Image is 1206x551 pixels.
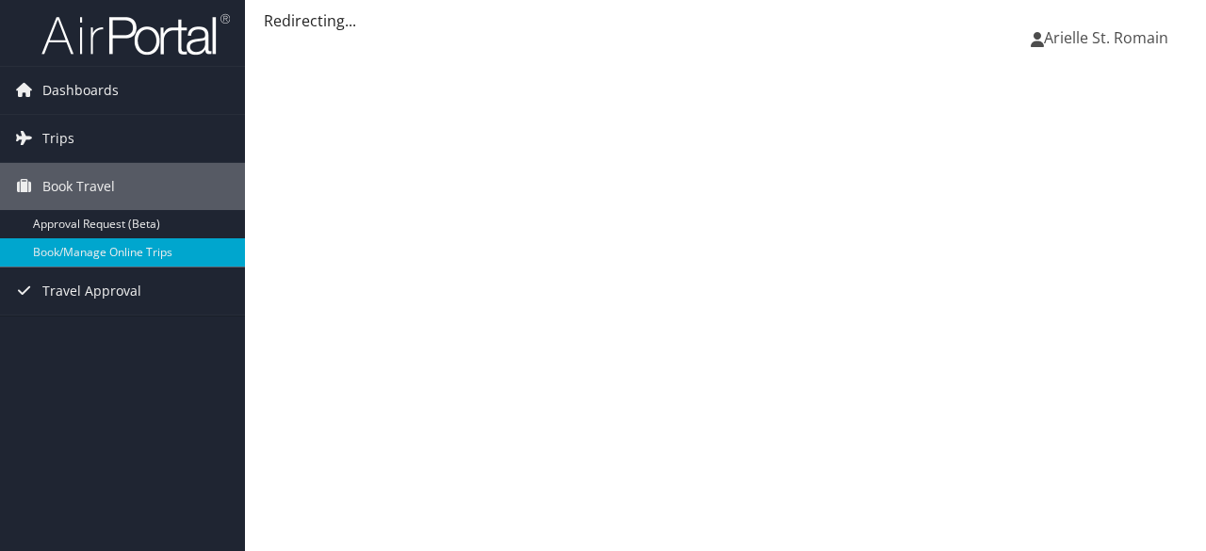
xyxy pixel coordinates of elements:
[264,9,1187,32] div: Redirecting...
[1031,9,1187,66] a: Arielle St. Romain
[41,12,230,57] img: airportal-logo.png
[42,115,74,162] span: Trips
[1044,27,1168,48] span: Arielle St. Romain
[42,163,115,210] span: Book Travel
[42,267,141,315] span: Travel Approval
[42,67,119,114] span: Dashboards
